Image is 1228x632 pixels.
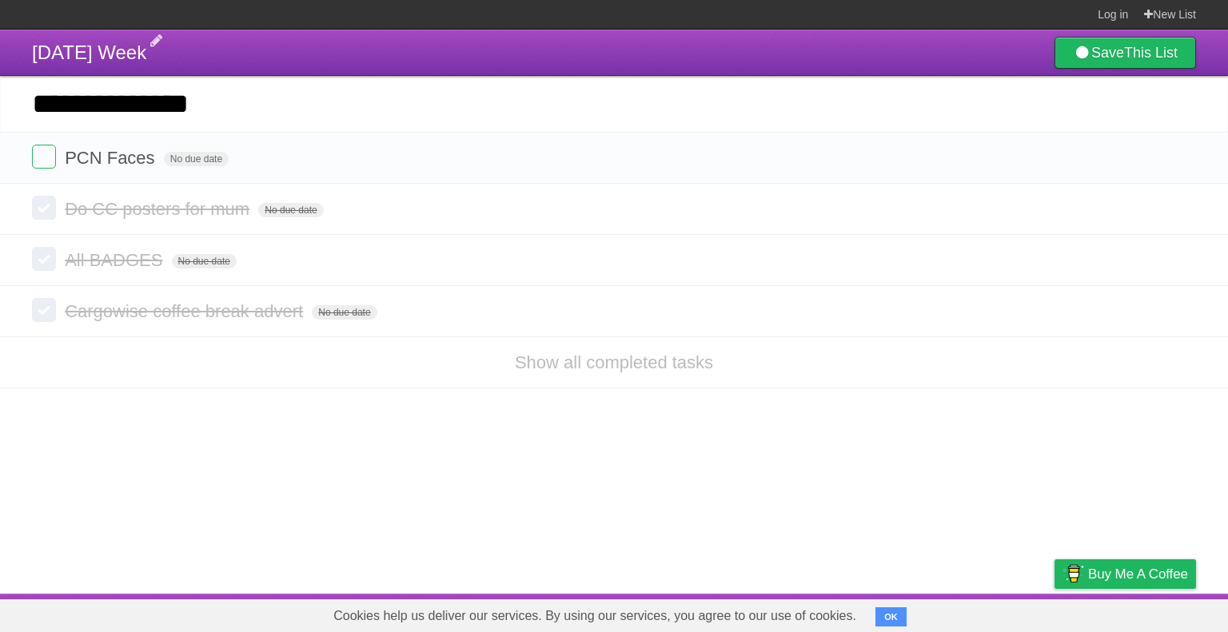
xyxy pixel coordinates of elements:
b: This List [1124,45,1178,61]
span: Cookies help us deliver our services. By using our services, you agree to our use of cookies. [317,600,872,632]
a: Privacy [1034,598,1075,628]
a: Show all completed tasks [515,352,713,372]
label: Done [32,145,56,169]
span: [DATE] Week [32,42,146,63]
a: Buy me a coffee [1055,559,1196,589]
span: Buy me a coffee [1088,560,1188,588]
span: No due date [164,152,229,166]
button: OK [875,607,907,626]
span: All BADGES [65,250,166,270]
span: Cargowise coffee break advert [65,301,307,321]
label: Done [32,196,56,220]
span: No due date [258,203,323,217]
span: PCN Faces [65,148,158,168]
a: Terms [979,598,1015,628]
a: SaveThis List [1055,37,1196,69]
a: Developers [895,598,959,628]
span: No due date [312,305,377,320]
label: Done [32,247,56,271]
a: Suggest a feature [1095,598,1196,628]
span: No due date [172,254,237,268]
img: Buy me a coffee [1063,560,1084,587]
span: Do CC posters for mum [65,199,253,219]
a: About [842,598,875,628]
label: Done [32,298,56,322]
